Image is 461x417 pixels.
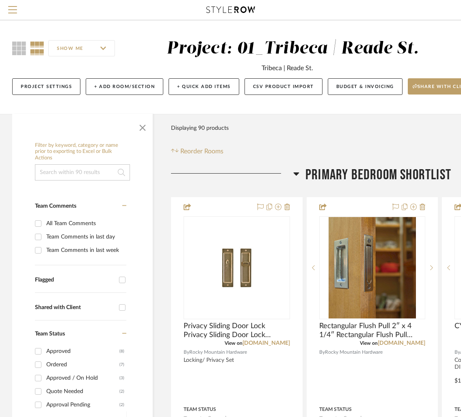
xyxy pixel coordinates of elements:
span: Rectangular Flush Pull 2″ x 4 1/4″ Rectangular Flush Pull (FP204): 2" x 4 1/4" [319,322,426,340]
button: + Quick Add Items [169,78,239,95]
span: Rocky Mountain Hardware [189,348,247,356]
div: Flagged [35,277,115,284]
div: (7) [119,358,124,371]
span: Team Status [35,331,65,337]
div: (8) [119,345,124,358]
button: + Add Room/Section [86,78,163,95]
div: Approval Pending [46,398,119,411]
div: Tribeca | Reade St. [262,63,313,73]
button: Budget & Invoicing [328,78,403,95]
div: Project: 01_Tribeca | Reade St. [167,40,419,57]
button: Reorder Rooms [171,146,223,156]
span: Privacy Sliding Door Lock Privacy Sliding Door Lock (Sliding Door Lock - SDL-S-PR) Exterior Escut... [184,322,290,340]
div: (3) [119,372,124,385]
span: View on [225,341,242,346]
div: Team Comments in last day [46,230,124,243]
h6: Filter by keyword, category or name prior to exporting to Excel or Bulk Actions [35,142,130,161]
div: All Team Comments [46,217,124,230]
div: (2) [119,398,124,411]
button: CSV Product Import [245,78,322,95]
a: [DOMAIN_NAME] [242,340,290,346]
span: By [184,348,189,356]
div: Ordered [46,358,119,371]
button: Close [134,118,151,134]
div: (2) [119,385,124,398]
span: By [455,348,460,356]
div: Approved [46,345,119,358]
div: Shared with Client [35,304,115,311]
button: Project Settings [12,78,80,95]
input: Search within 90 results [35,164,130,181]
span: By [319,348,325,356]
img: Privacy Sliding Door Lock Privacy Sliding Door Lock (Sliding Door Lock - SDL-S-PR) Exterior Escut... [186,217,288,318]
span: Rocky Mountain Hardware [325,348,383,356]
span: Team Comments [35,203,76,209]
span: View on [360,341,378,346]
span: Reorder Rooms [180,146,223,156]
img: Rectangular Flush Pull 2″ x 4 1/4″ Rectangular Flush Pull (FP204): 2" x 4 1/4" [329,217,416,318]
div: Displaying 90 products [171,120,229,136]
a: [DOMAIN_NAME] [378,340,425,346]
span: Primary Bedroom SHORTLIST [305,166,451,184]
div: Team Status [319,406,352,413]
div: Approved / On Hold [46,372,119,385]
div: Quote Needed [46,385,119,398]
div: 0 [184,217,290,319]
div: Team Status [184,406,216,413]
div: Team Comments in last week [46,244,124,257]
